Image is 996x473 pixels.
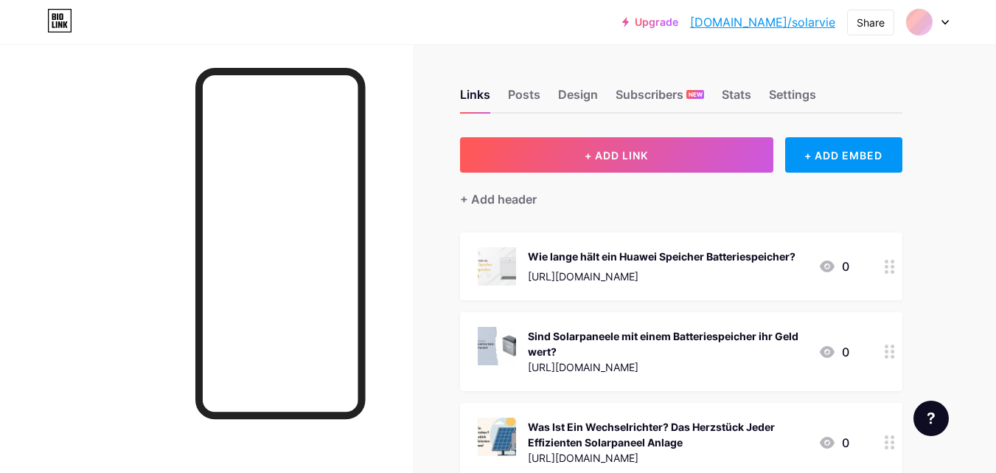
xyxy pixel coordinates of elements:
[857,15,885,30] div: Share
[690,13,835,31] a: [DOMAIN_NAME]/solarvie
[722,86,751,112] div: Stats
[478,327,516,365] img: Sind Solarpaneele mit einem Batteriespeicher ihr Geld wert?
[478,418,516,456] img: Was Ist Ein Wechselrichter? Das Herzstück Jeder Effizienten Solarpaneel Anlage
[585,149,648,162] span: + ADD LINK
[528,359,807,375] div: [URL][DOMAIN_NAME]
[818,258,849,275] div: 0
[528,328,807,359] div: Sind Solarpaneele mit einem Batteriespeicher ihr Geld wert?
[769,86,816,112] div: Settings
[528,450,807,466] div: [URL][DOMAIN_NAME]
[528,269,795,284] div: [URL][DOMAIN_NAME]
[460,137,773,173] button: + ADD LINK
[478,247,516,286] img: Wie lange hält ein Huawei Speicher Batteriespeicher?
[558,86,598,112] div: Design
[528,249,795,264] div: Wie lange hält ein Huawei Speicher Batteriespeicher?
[689,90,703,99] span: NEW
[785,137,902,173] div: + ADD EMBED
[818,343,849,361] div: 0
[508,86,540,112] div: Posts
[460,86,490,112] div: Links
[528,419,807,450] div: Was Ist Ein Wechselrichter? Das Herzstück Jeder Effizienten Solarpaneel Anlage
[616,86,704,112] div: Subscribers
[460,190,537,208] div: + Add header
[818,434,849,452] div: 0
[622,16,678,28] a: Upgrade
